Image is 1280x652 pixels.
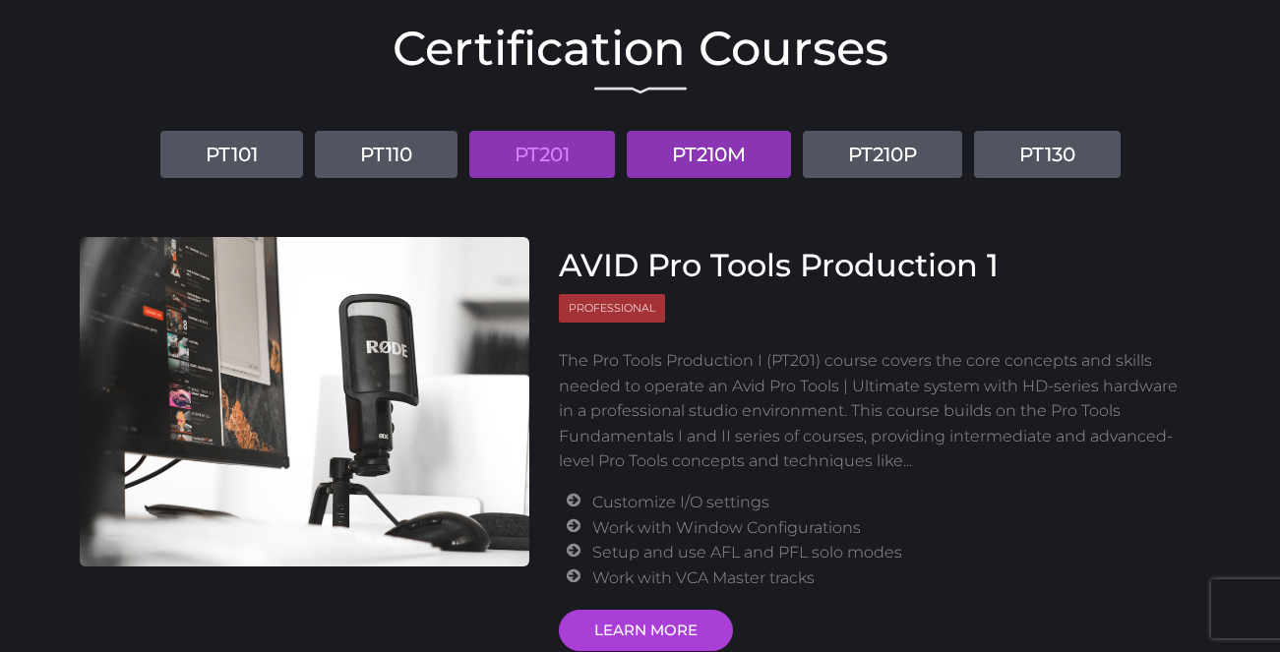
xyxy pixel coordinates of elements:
h2: Certification Courses [80,25,1201,72]
img: AVID Pro Tools Production 1 Course [80,237,530,566]
p: The Pro Tools Production I (PT201) course covers the core concepts and skills needed to operate a... [559,348,1187,474]
img: decorative line [594,87,687,94]
a: LEARN MORE [559,610,733,651]
li: Work with VCA Master tracks [592,565,1186,591]
a: PT210M [627,131,791,178]
a: PT101 [160,131,303,178]
a: PT201 [469,131,615,178]
a: PT130 [974,131,1121,178]
h3: AVID Pro Tools Production 1 [559,247,1187,284]
span: Professional [559,294,665,323]
li: Setup and use AFL and PFL solo modes [592,540,1186,565]
a: PT110 [315,131,457,178]
li: Work with Window Configurations [592,515,1186,541]
a: PT210P [803,131,962,178]
li: Customize I/O settings [592,490,1186,515]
